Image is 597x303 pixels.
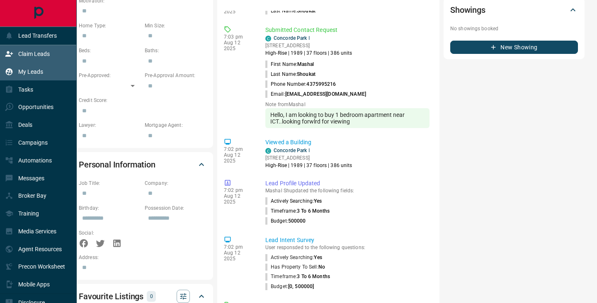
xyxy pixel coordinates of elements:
p: budget : [265,283,314,290]
p: [STREET_ADDRESS] [265,154,352,162]
div: condos.ca [265,148,271,154]
span: 3 to 6 months [297,208,330,214]
a: Concorde Park Ⅰ [274,148,310,153]
p: Email: [265,90,366,98]
p: Credit Score: [79,97,206,104]
p: has property to sell : [265,264,325,271]
p: Beds: [79,47,141,54]
p: User responsded to the following questions: [265,245,430,250]
div: Hello, I am looking to buy 1 bedroom apartment near ICT..looking forwlrd for viewing [265,108,430,128]
p: Job Title: [79,179,141,187]
p: 7:02 pm [224,244,253,250]
p: 7:02 pm [224,146,253,152]
p: Company: [145,179,206,187]
span: 500000 [288,218,306,224]
p: Pre-Approval Amount: [145,72,206,79]
p: Mashal Sh updated the following fields: [265,188,430,194]
p: Min Size: [145,22,206,29]
p: Address: [79,254,206,261]
p: timeframe : [265,273,330,280]
p: High-Rise | 1989 | 37 floors | 386 units [265,49,352,57]
span: Shoukat [297,71,315,77]
p: Lead Intent Survey [265,236,430,245]
p: Social: [79,229,141,237]
p: Phone Number: [265,80,336,88]
div: condos.ca [265,36,271,41]
p: Birthday: [79,204,141,212]
span: Shoukat [297,8,315,14]
a: Concorde Park Ⅰ [274,35,310,41]
p: 7:03 pm [224,34,253,40]
p: Pre-Approved: [79,72,141,79]
p: Aug 12 2025 [224,250,253,262]
p: Timeframe : [265,207,330,215]
p: Submitted Contact Request [265,26,430,34]
p: Aug 12 2025 [224,40,253,51]
p: Note from Mashal [265,102,430,107]
span: Yes [314,198,322,204]
span: No [318,264,325,270]
div: Personal Information [79,155,206,175]
p: Budget : [265,217,306,225]
p: Last Name: [265,70,315,78]
p: Actively Searching : [265,197,322,205]
span: 4375995216 [306,81,336,87]
p: 7:02 pm [224,187,253,193]
span: [EMAIL_ADDRESS][DOMAIN_NAME] [285,91,366,97]
p: Possession Date: [145,204,206,212]
span: [0, 500000] [288,284,314,289]
p: 0 [149,292,153,301]
button: New Showing [450,41,578,54]
h2: Favourite Listings [79,290,143,303]
p: Lawyer: [79,121,141,129]
p: Viewed a Building [265,138,430,147]
h2: Personal Information [79,158,155,171]
p: Lead Profile Updated [265,179,430,188]
p: Home Type: [79,22,141,29]
p: actively searching : [265,254,322,261]
p: High-Rise | 1989 | 37 floors | 386 units [265,162,352,169]
p: Aug 12 2025 [224,152,253,164]
p: First Name: [265,61,314,68]
span: Mashal [297,61,314,67]
p: Baths: [145,47,206,54]
p: [STREET_ADDRESS] [265,42,352,49]
h2: Showings [450,3,485,17]
p: Mortgage Agent: [145,121,206,129]
p: Last Name : [265,7,315,15]
span: 3 to 6 months [297,274,330,279]
span: Yes [314,255,322,260]
p: No showings booked [450,25,578,32]
p: Aug 12 2025 [224,193,253,205]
